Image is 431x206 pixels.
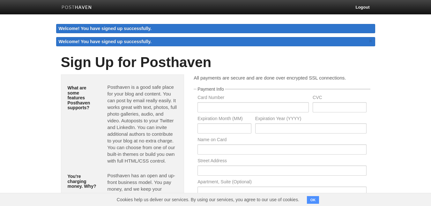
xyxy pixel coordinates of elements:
label: Card Number [197,95,309,101]
label: Name on Card [197,137,366,143]
label: CVC [313,95,366,101]
label: Apartment, Suite (Optional) [197,179,366,186]
label: Expiration Year (YYYY) [255,116,367,122]
label: Expiration Month (MM) [197,116,251,122]
p: All payments are secure and are done over encrypted SSL connections. [194,74,370,81]
div: Welcome! You have signed up successfully. [56,24,375,33]
a: × [368,37,374,45]
span: Cookies help us deliver our services. By using our services, you agree to our use of cookies. [110,193,306,206]
h1: Sign Up for Posthaven [61,55,370,70]
p: Posthaven is a good safe place for your blog and content. You can post by email really easily. It... [107,84,177,164]
h5: What are some features Posthaven supports? [68,86,98,110]
img: Posthaven-bar [62,5,92,10]
h5: You're charging money. Why? [68,174,98,189]
span: Welcome! You have signed up successfully. [59,39,152,44]
legend: Payment Info [197,87,225,91]
button: OK [307,196,319,204]
label: Street Address [197,158,366,164]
